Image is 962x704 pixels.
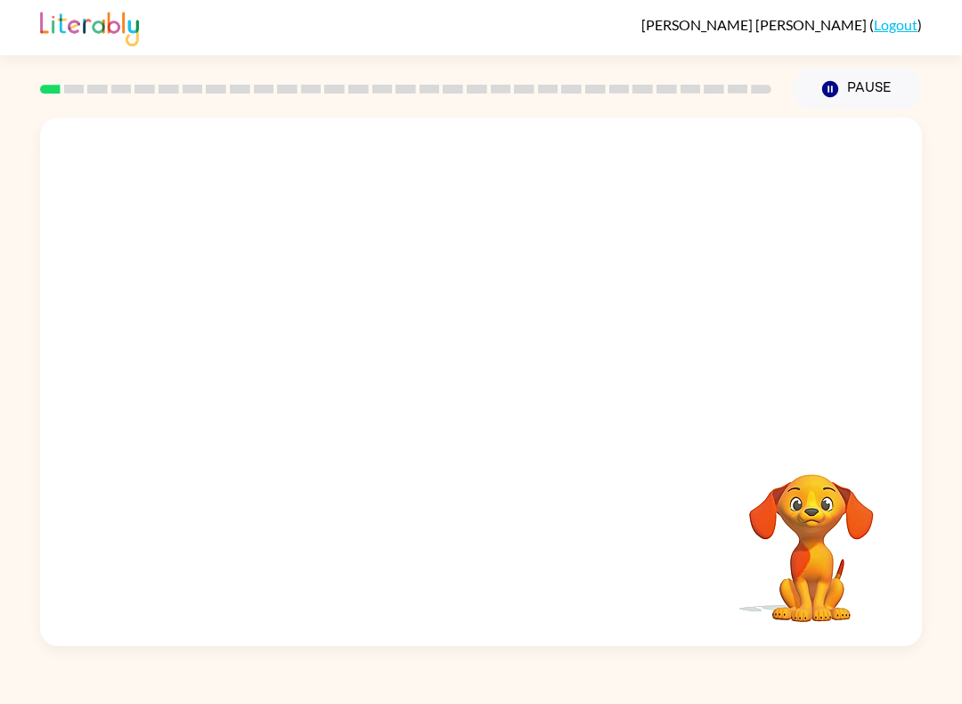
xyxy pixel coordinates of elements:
[641,16,922,33] div: ( )
[874,16,917,33] a: Logout
[722,446,901,625] video: Your browser must support playing .mp4 files to use Literably. Please try using another browser.
[641,16,869,33] span: [PERSON_NAME] [PERSON_NAME]
[793,69,922,110] button: Pause
[40,7,139,46] img: Literably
